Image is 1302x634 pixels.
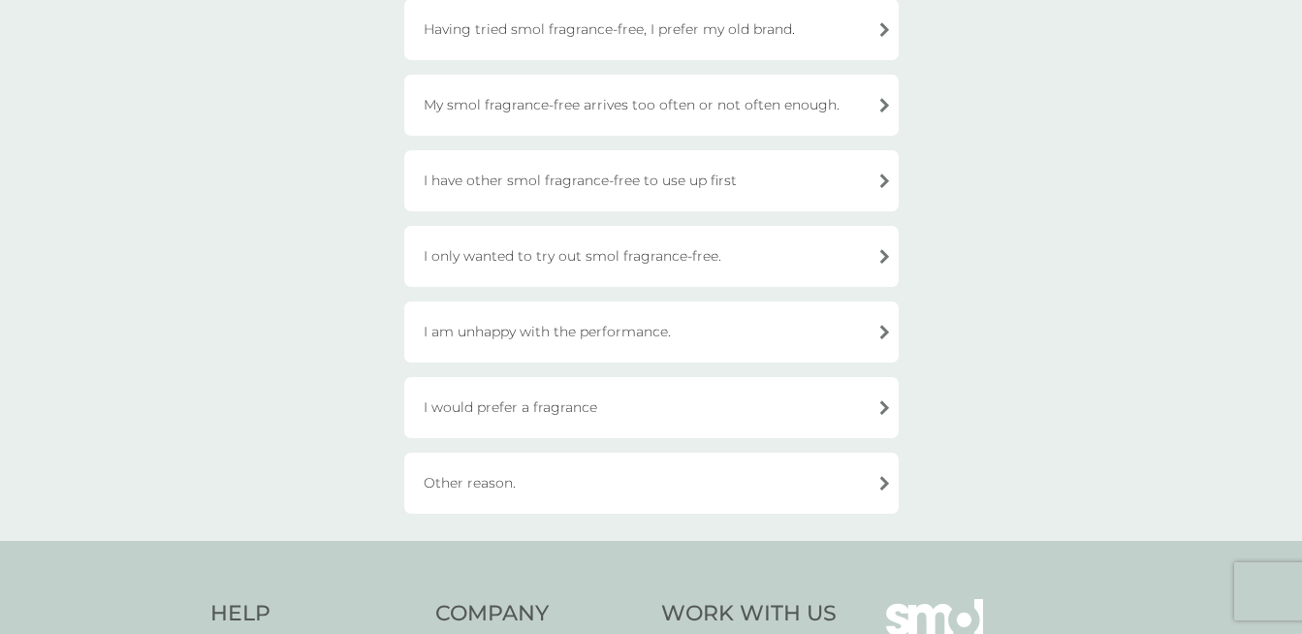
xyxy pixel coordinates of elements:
div: I only wanted to try out smol fragrance-free. [404,226,899,287]
div: I am unhappy with the performance. [404,301,899,363]
h4: Work With Us [661,599,837,629]
h4: Company [435,599,642,629]
div: I would prefer a fragrance [404,377,899,438]
div: I have other smol fragrance-free to use up first [404,150,899,211]
div: Other reason. [404,453,899,514]
div: My smol fragrance-free arrives too often or not often enough. [404,75,899,136]
h4: Help [210,599,417,629]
